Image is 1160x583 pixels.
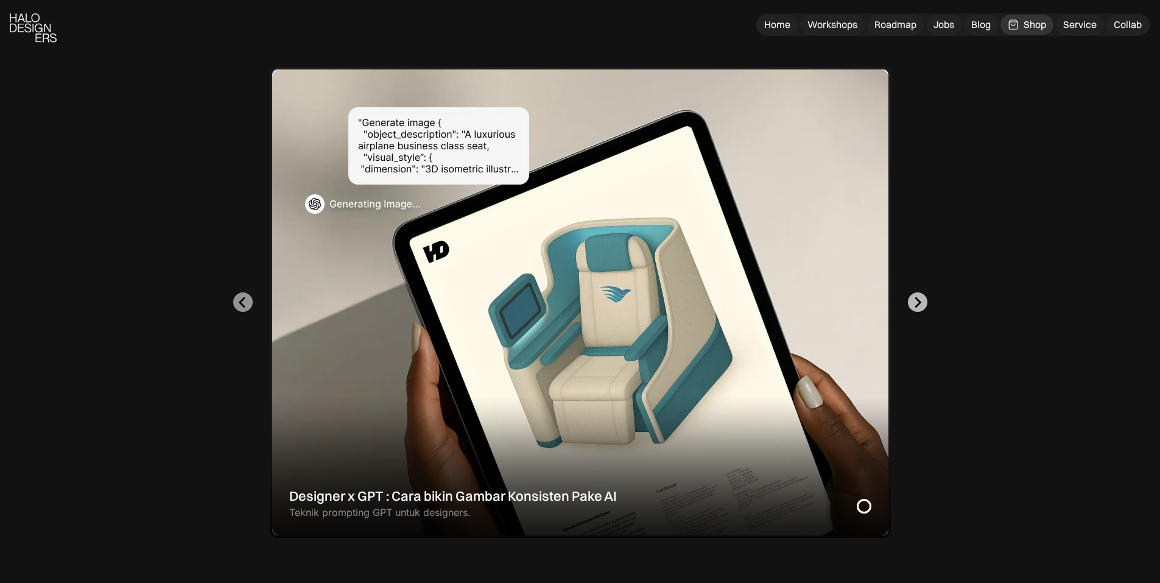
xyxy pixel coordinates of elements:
div: Service [1063,18,1097,31]
div: Blog [971,18,991,31]
a: Roadmap [867,15,924,35]
a: Blog [964,15,998,35]
a: Jobs [926,15,961,35]
div: Jobs [933,18,954,31]
a: Workshops [800,15,865,35]
div: Roadmap [874,18,916,31]
a: Shop [1000,15,1053,35]
button: Go to last slide [233,292,253,312]
div: 1 of 2 [270,67,891,538]
div: Workshops [807,18,857,31]
a: Home [757,15,798,35]
div: Collab [1114,18,1142,31]
a: Service [1056,15,1104,35]
button: Next slide [908,292,927,312]
div: Home [764,18,790,31]
a: Collab [1106,15,1149,35]
a: Designer x GPT : Cara bikin Gambar Konsisten Pake AITeknik prompting GPT untuk designers. [270,67,891,538]
div: Shop [1024,18,1046,31]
